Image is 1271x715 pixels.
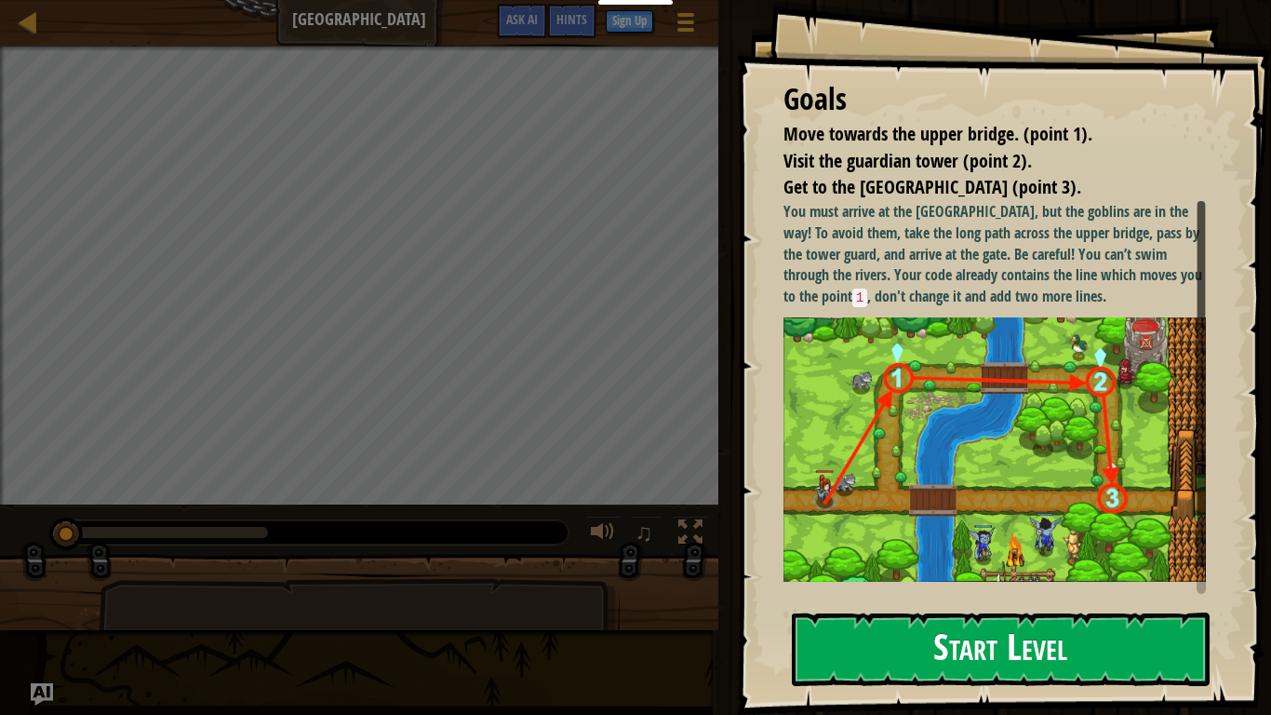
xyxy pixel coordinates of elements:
span: ♫ [635,519,653,546]
code: 1 [866,594,882,613]
span: Move towards the upper bridge. (point 1). [783,121,1092,146]
button: Ask AI [497,4,547,38]
button: ♫ [631,516,662,554]
span: Hints [556,10,587,28]
code: 3 [1077,594,1092,613]
li: Move towards the upper bridge. (point 1). [760,121,1201,148]
button: Sign Up [606,10,653,33]
button: Ask AI [31,683,53,706]
li: Get to the town gate (point 3). [760,174,1201,201]
p: Move to point , the guard tower , and the gate . [783,591,1206,614]
img: Old town road [783,317,1206,582]
code: 2 [982,594,997,613]
span: Ask AI [506,10,538,28]
p: You must arrive at the [GEOGRAPHIC_DATA], but the goblins are in the way! To avoid them, take the... [783,201,1206,308]
li: Visit the guardian tower (point 2). [760,148,1201,175]
button: Show game menu [662,4,709,47]
div: Goals [783,78,1206,121]
button: Start Level [792,613,1210,686]
button: Adjust volume [584,516,622,554]
span: Get to the [GEOGRAPHIC_DATA] (point 3). [783,174,1081,199]
button: Toggle fullscreen [672,516,709,554]
code: 1 [852,289,868,307]
span: Visit the guardian tower (point 2). [783,148,1032,173]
